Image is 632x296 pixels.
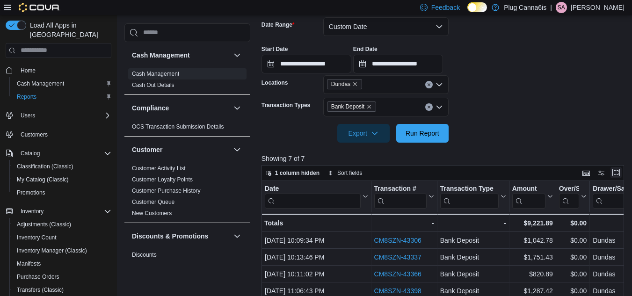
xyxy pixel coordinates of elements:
span: Cash Management [13,78,111,89]
div: Transaction # [374,184,426,193]
span: Catalog [21,150,40,157]
button: Transaction Type [440,184,506,208]
div: $0.00 [559,268,587,280]
button: Remove Dundas from selection in this group [352,81,358,87]
span: Purchase Orders [17,273,59,281]
button: Inventory [17,206,47,217]
button: Cash Management [9,77,115,90]
a: CM8SZN-43306 [374,237,421,244]
span: Dark Mode [467,12,468,13]
label: Transaction Types [262,101,310,109]
a: Cash Management [132,71,179,77]
a: Inventory Count [13,232,60,243]
a: Promotions [13,187,49,198]
button: 1 column hidden [262,167,323,179]
span: Customer Queue [132,198,174,206]
a: Cash Management [13,78,68,89]
div: Amount [512,184,545,208]
span: Dundas [327,79,362,89]
button: Inventory Count [9,231,115,244]
div: Bank Deposit [440,235,506,246]
span: New Customers [132,209,172,217]
span: Bank Deposit [327,101,376,112]
div: Totals [264,217,368,229]
span: My Catalog (Classic) [17,176,69,183]
button: Reports [9,90,115,103]
button: Manifests [9,257,115,270]
div: Transaction Type [440,184,499,193]
span: Sort fields [337,169,362,177]
button: Inventory [2,205,115,218]
span: Inventory Manager (Classic) [17,247,87,254]
div: Compliance [124,121,250,136]
div: Over/Short [559,184,579,193]
span: Manifests [13,258,111,269]
div: [DATE] 10:13:46 PM [265,252,368,263]
button: Transaction # [374,184,434,208]
div: Transaction # URL [374,184,426,208]
button: Custom Date [323,17,449,36]
div: $1,042.78 [512,235,553,246]
span: Inventory [17,206,111,217]
div: Date [265,184,361,208]
span: SA [558,2,565,13]
span: Catalog [17,148,111,159]
button: Keyboard shortcuts [581,167,592,179]
span: OCS Transaction Submission Details [132,123,224,130]
button: Users [17,110,39,121]
input: Press the down key to open a popover containing a calendar. [353,55,443,73]
a: Customer Activity List [132,165,186,172]
span: Promotion Details [132,262,176,270]
p: Plug Canna6is [504,2,546,13]
a: Transfers (Classic) [13,284,67,296]
button: Cash Management [232,50,243,61]
span: Discounts [132,251,157,259]
a: Customer Queue [132,199,174,205]
button: Compliance [232,102,243,114]
div: Bank Deposit [440,252,506,263]
input: Dark Mode [467,2,487,12]
button: Classification (Classic) [9,160,115,173]
div: Over/Short [559,184,579,208]
a: Customer Loyalty Points [132,176,193,183]
button: Purchase Orders [9,270,115,283]
div: $9,221.89 [512,217,553,229]
button: Home [2,64,115,77]
label: End Date [353,45,378,53]
span: Inventory Manager (Classic) [13,245,111,256]
button: Clear input [425,81,433,88]
a: Adjustments (Classic) [13,219,75,230]
button: Display options [596,167,607,179]
p: | [550,2,552,13]
span: Feedback [431,3,460,12]
button: Over/Short [559,184,587,208]
button: Open list of options [436,103,443,111]
span: Customers [21,131,48,138]
span: Promotions [13,187,111,198]
input: Press the down key to open a popover containing a calendar. [262,55,351,73]
div: Date [265,184,361,193]
button: My Catalog (Classic) [9,173,115,186]
button: Run Report [396,124,449,143]
button: Catalog [17,148,44,159]
button: Discounts & Promotions [232,231,243,242]
button: Customer [132,145,230,154]
span: Load All Apps in [GEOGRAPHIC_DATA] [26,21,111,39]
span: Adjustments (Classic) [13,219,111,230]
div: $1,751.43 [512,252,553,263]
button: Cash Management [132,51,230,60]
button: Customer [232,144,243,155]
button: Users [2,109,115,122]
label: Date Range [262,21,295,29]
span: Run Report [406,129,439,138]
a: Customer Purchase History [132,188,201,194]
div: Soleil Alexis [556,2,567,13]
a: New Customers [132,210,172,217]
span: Purchase Orders [13,271,111,282]
div: $820.89 [512,268,553,280]
button: Sort fields [324,167,366,179]
span: Inventory Count [17,234,57,241]
span: Promotions [17,189,45,196]
span: Classification (Classic) [17,163,73,170]
span: Classification (Classic) [13,161,111,172]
